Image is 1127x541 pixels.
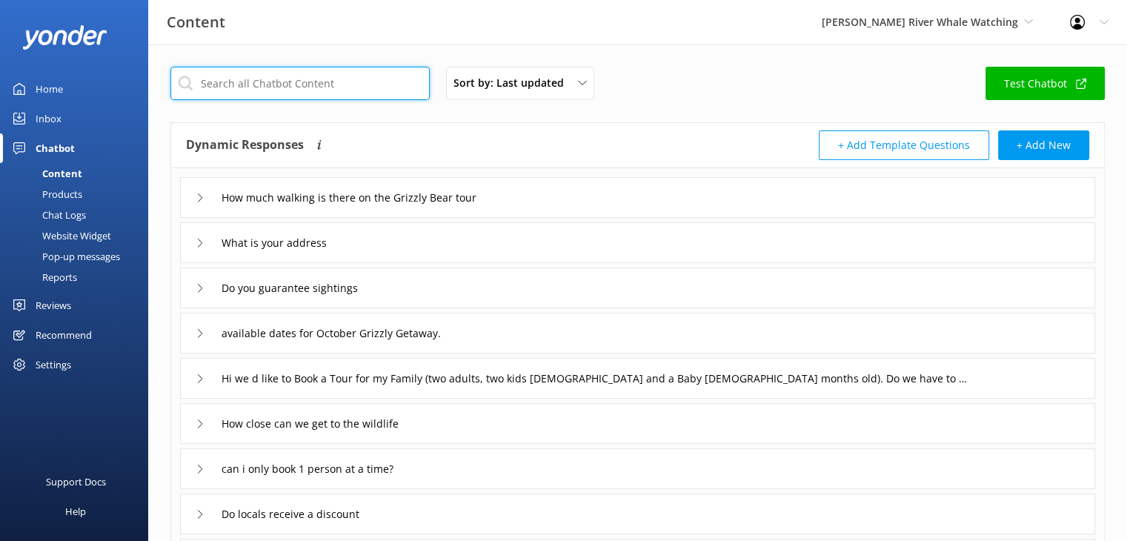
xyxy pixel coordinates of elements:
[9,205,148,225] a: Chat Logs
[453,75,573,91] span: Sort by: Last updated
[9,267,148,288] a: Reports
[998,130,1089,160] button: + Add New
[167,10,225,34] h3: Content
[46,467,106,497] div: Support Docs
[819,130,989,160] button: + Add Template Questions
[9,225,111,246] div: Website Widget
[9,246,120,267] div: Pop-up messages
[186,130,304,160] h4: Dynamic Responses
[9,205,86,225] div: Chat Logs
[9,225,148,246] a: Website Widget
[36,133,75,163] div: Chatbot
[9,267,77,288] div: Reports
[36,74,63,104] div: Home
[36,291,71,320] div: Reviews
[9,184,82,205] div: Products
[36,320,92,350] div: Recommend
[985,67,1105,100] a: Test Chatbot
[22,25,107,50] img: yonder-white-logo.png
[822,15,1018,29] span: [PERSON_NAME] River Whale Watching
[9,163,82,184] div: Content
[9,246,148,267] a: Pop-up messages
[36,350,71,379] div: Settings
[36,104,61,133] div: Inbox
[170,67,430,100] input: Search all Chatbot Content
[65,497,86,526] div: Help
[9,163,148,184] a: Content
[9,184,148,205] a: Products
